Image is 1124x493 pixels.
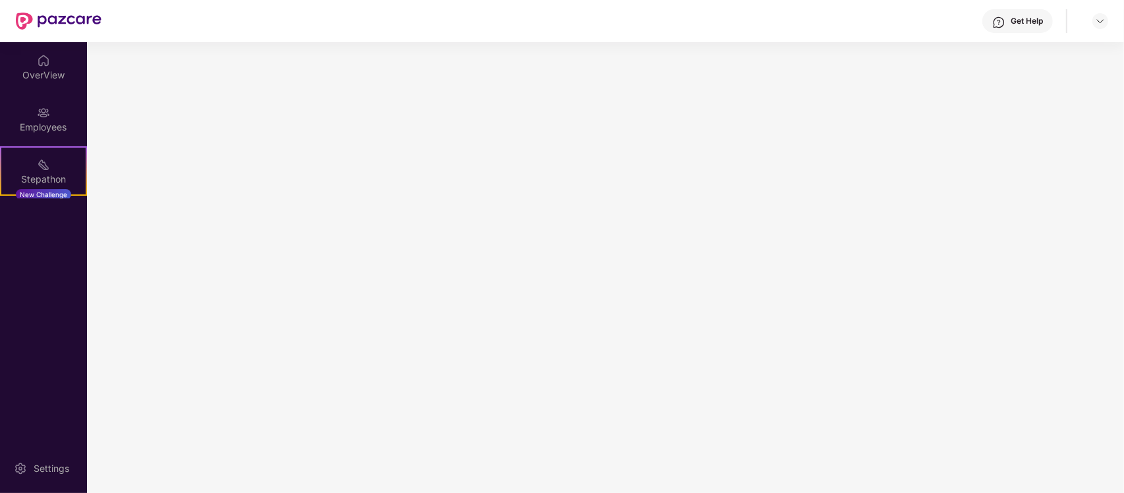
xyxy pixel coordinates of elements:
img: New Pazcare Logo [16,13,101,30]
img: svg+xml;base64,PHN2ZyB4bWxucz0iaHR0cDovL3d3dy53My5vcmcvMjAwMC9zdmciIHdpZHRoPSIyMSIgaGVpZ2h0PSIyMC... [37,158,50,171]
div: Settings [30,462,73,475]
img: svg+xml;base64,PHN2ZyBpZD0iSGVscC0zMngzMiIgeG1sbnM9Imh0dHA6Ly93d3cudzMub3JnLzIwMDAvc3ZnIiB3aWR0aD... [992,16,1005,29]
img: svg+xml;base64,PHN2ZyBpZD0iRHJvcGRvd24tMzJ4MzIiIHhtbG5zPSJodHRwOi8vd3d3LnczLm9yZy8yMDAwL3N2ZyIgd2... [1095,16,1106,26]
img: svg+xml;base64,PHN2ZyBpZD0iSG9tZSIgeG1sbnM9Imh0dHA6Ly93d3cudzMub3JnLzIwMDAvc3ZnIiB3aWR0aD0iMjAiIG... [37,54,50,67]
div: New Challenge [16,189,71,200]
div: Get Help [1011,16,1043,26]
img: svg+xml;base64,PHN2ZyBpZD0iU2V0dGluZy0yMHgyMCIgeG1sbnM9Imh0dHA6Ly93d3cudzMub3JnLzIwMDAvc3ZnIiB3aW... [14,462,27,475]
img: svg+xml;base64,PHN2ZyBpZD0iRW1wbG95ZWVzIiB4bWxucz0iaHR0cDovL3d3dy53My5vcmcvMjAwMC9zdmciIHdpZHRoPS... [37,106,50,119]
div: Stepathon [1,173,86,186]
